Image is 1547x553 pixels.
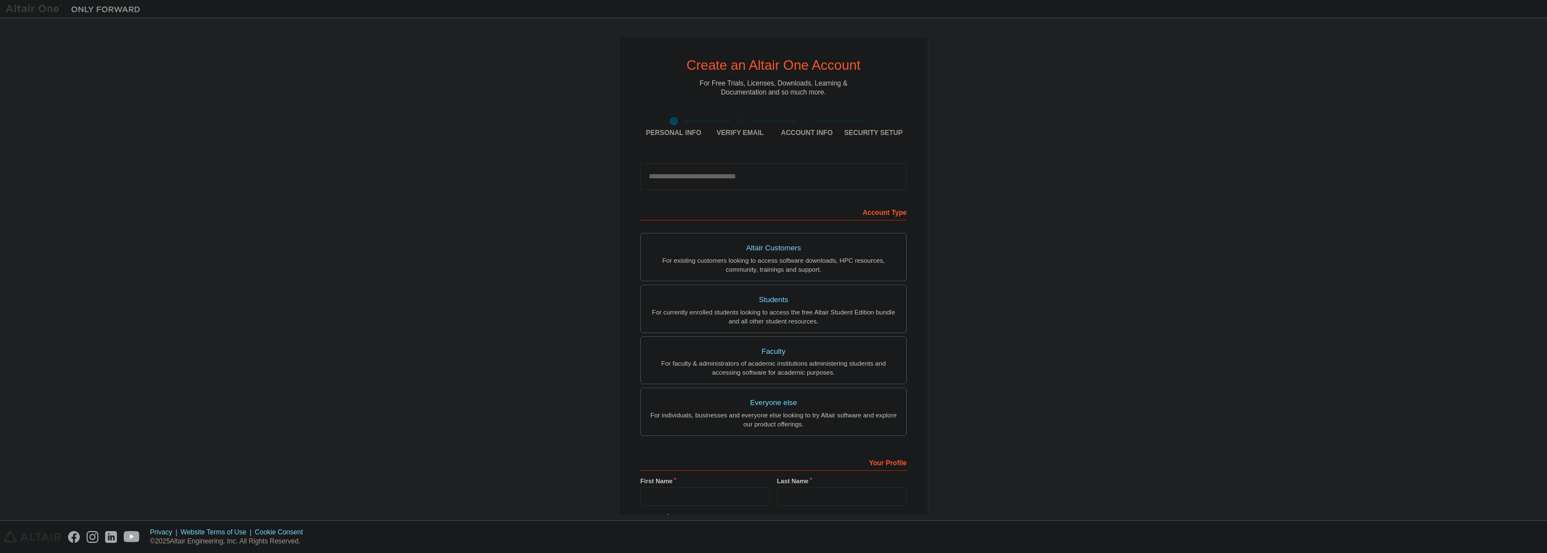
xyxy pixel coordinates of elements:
[640,512,907,521] label: Job Title
[87,531,98,543] img: instagram.svg
[3,531,61,543] img: altair_logo.svg
[6,3,146,15] img: Altair One
[640,203,907,221] div: Account Type
[648,344,899,359] div: Faculty
[180,528,255,537] div: Website Terms of Use
[648,411,899,429] div: For individuals, businesses and everyone else looking to try Altair software and explore our prod...
[648,240,899,256] div: Altair Customers
[68,531,80,543] img: facebook.svg
[707,128,774,137] div: Verify Email
[255,528,309,537] div: Cookie Consent
[105,531,117,543] img: linkedin.svg
[840,128,907,137] div: Security Setup
[640,128,707,137] div: Personal Info
[777,476,907,485] label: Last Name
[124,531,140,543] img: youtube.svg
[648,292,899,308] div: Students
[648,308,899,326] div: For currently enrolled students looking to access the free Altair Student Edition bundle and all ...
[700,79,848,97] div: For Free Trials, Licenses, Downloads, Learning & Documentation and so much more.
[150,537,310,546] p: © 2025 Altair Engineering, Inc. All Rights Reserved.
[150,528,180,537] div: Privacy
[773,128,840,137] div: Account Info
[640,476,770,485] label: First Name
[640,453,907,471] div: Your Profile
[686,59,861,72] div: Create an Altair One Account
[648,256,899,274] div: For existing customers looking to access software downloads, HPC resources, community, trainings ...
[648,359,899,377] div: For faculty & administrators of academic institutions administering students and accessing softwa...
[648,395,899,411] div: Everyone else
